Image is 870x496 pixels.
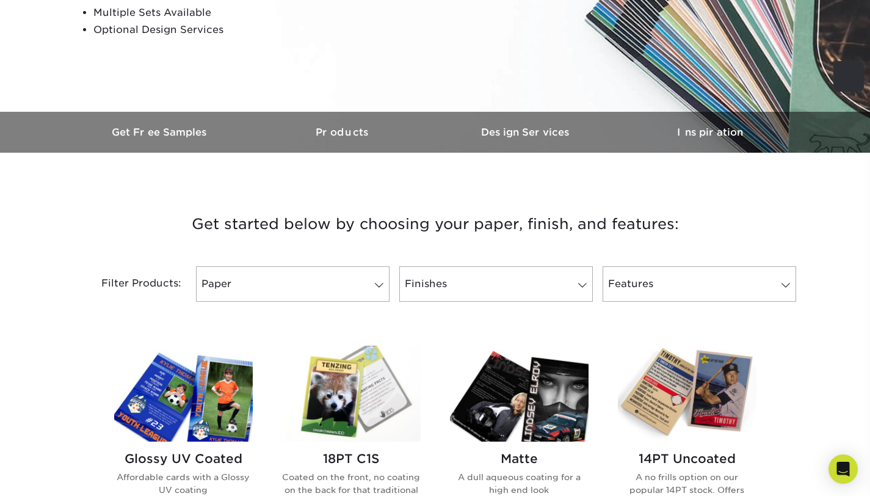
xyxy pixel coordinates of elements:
p: Affordable cards with a Glossy UV coating [114,471,253,496]
p: A dull aqueous coating for a high end look [450,471,589,496]
a: Features [603,266,796,302]
h3: Get started below by choosing your paper, finish, and features: [78,197,792,252]
a: Design Services [435,112,618,153]
img: Glossy UV Coated Trading Cards [114,346,253,442]
h2: 14PT Uncoated [618,451,756,466]
a: Inspiration [618,112,802,153]
h2: Matte [450,451,589,466]
h3: Inspiration [618,126,802,138]
img: 14PT Uncoated Trading Cards [618,346,756,442]
img: Matte Trading Cards [450,346,589,442]
a: Paper [196,266,390,302]
h2: 18PT C1S [282,451,421,466]
h3: Products [252,126,435,138]
div: Filter Products: [69,266,191,302]
a: Products [252,112,435,153]
h2: Glossy UV Coated [114,451,253,466]
div: Open Intercom Messenger [828,454,858,484]
h3: Design Services [435,126,618,138]
h3: Get Free Samples [69,126,252,138]
li: Multiple Sets Available [93,4,389,21]
li: Optional Design Services [93,21,389,38]
a: Get Free Samples [69,112,252,153]
a: Finishes [399,266,593,302]
img: 18PT C1S Trading Cards [282,346,421,442]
